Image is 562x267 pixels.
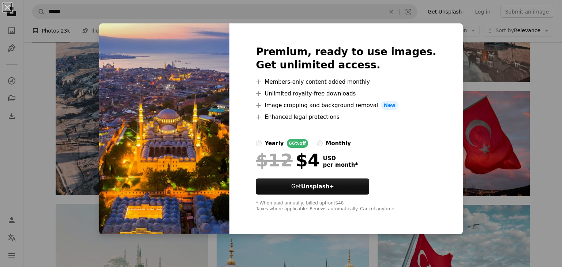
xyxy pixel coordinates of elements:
[256,178,369,195] button: GetUnsplash+
[323,155,358,162] span: USD
[256,151,320,170] div: $4
[301,183,334,190] strong: Unsplash+
[326,139,351,148] div: monthly
[256,200,436,212] div: * When paid annually, billed upfront $48 Taxes where applicable. Renews automatically. Cancel any...
[287,139,308,148] div: 66% off
[256,101,436,110] li: Image cropping and background removal
[256,89,436,98] li: Unlimited royalty-free downloads
[256,140,262,146] input: yearly66%off
[256,151,292,170] span: $12
[99,23,229,234] img: premium_photo-1661955588369-b0d28de38b45
[265,139,284,148] div: yearly
[317,140,323,146] input: monthly
[381,101,398,110] span: New
[323,162,358,168] span: per month *
[256,78,436,86] li: Members-only content added monthly
[256,45,436,72] h2: Premium, ready to use images. Get unlimited access.
[256,113,436,121] li: Enhanced legal protections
